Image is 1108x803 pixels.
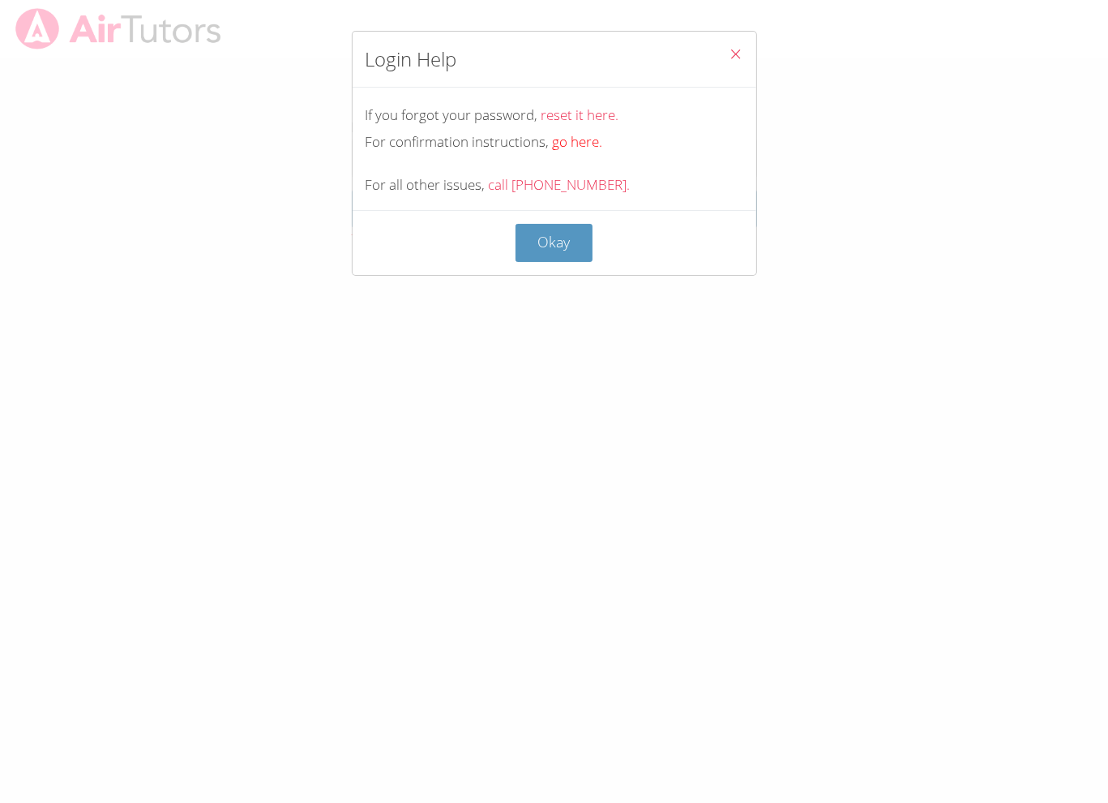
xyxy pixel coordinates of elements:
[366,131,743,154] div: For confirmation instructions,
[489,175,631,194] a: call [PHONE_NUMBER].
[366,104,743,127] div: If you forgot your password,
[717,32,756,81] button: Close
[515,224,593,262] button: Okay
[553,132,603,151] a: go here.
[366,45,457,74] h2: Login Help
[366,174,743,197] div: For all other issues,
[541,105,619,124] a: reset it here.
